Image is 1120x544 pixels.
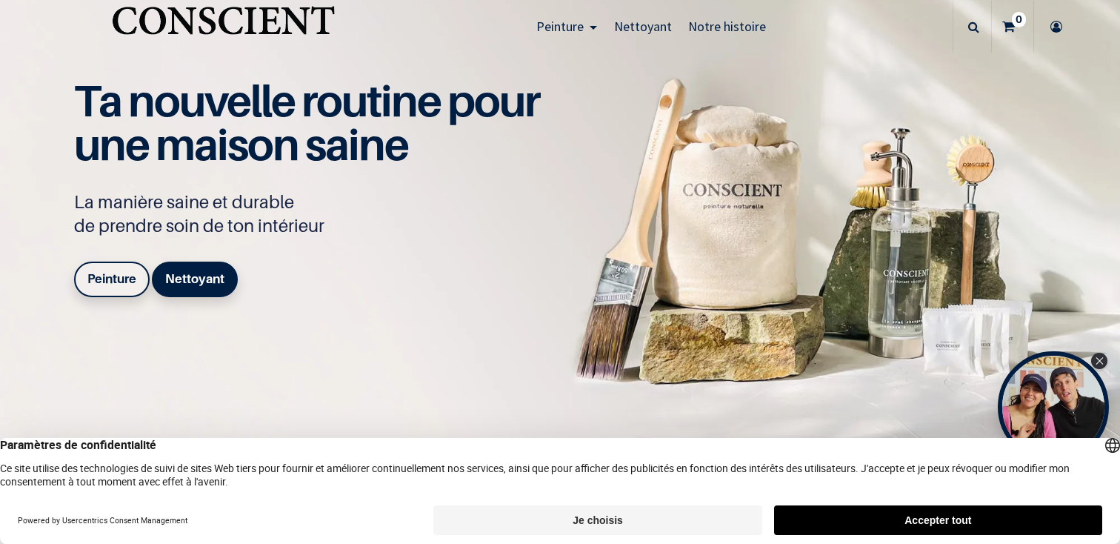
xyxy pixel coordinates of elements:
[74,262,150,297] a: Peinture
[1091,353,1107,369] div: Close Tolstoy widget
[74,74,539,170] span: Ta nouvelle routine pour une maison saine
[998,351,1109,462] div: Tolstoy bubble widget
[152,262,238,297] a: Nettoyant
[165,271,224,286] b: Nettoyant
[688,18,766,35] span: Notre histoire
[74,190,556,238] p: La manière saine et durable de prendre soin de ton intérieur
[998,351,1109,462] div: Open Tolstoy
[998,351,1109,462] div: Open Tolstoy widget
[1012,12,1026,27] sup: 0
[536,18,584,35] span: Peinture
[992,1,1033,53] a: 0
[528,1,606,53] a: Peinture
[614,18,672,35] span: Nettoyant
[87,271,136,286] b: Peinture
